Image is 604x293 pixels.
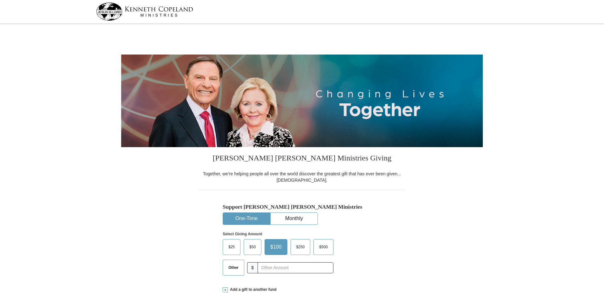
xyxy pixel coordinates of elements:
span: $25 [225,242,238,252]
input: Other Amount [258,262,333,273]
strong: Select Giving Amount [223,232,262,236]
h3: [PERSON_NAME] [PERSON_NAME] Ministries Giving [199,147,405,171]
button: Monthly [271,213,318,225]
span: Other [225,263,242,272]
button: One-Time [223,213,270,225]
div: Together, we're helping people all over the world discover the greatest gift that has ever been g... [199,171,405,183]
span: $100 [267,242,285,252]
span: $ [247,262,258,273]
h5: Support [PERSON_NAME] [PERSON_NAME] Ministries [223,204,381,210]
span: $500 [316,242,331,252]
img: kcm-header-logo.svg [96,3,193,21]
span: Add a gift to another fund [228,287,277,292]
span: $250 [293,242,308,252]
span: $50 [246,242,259,252]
